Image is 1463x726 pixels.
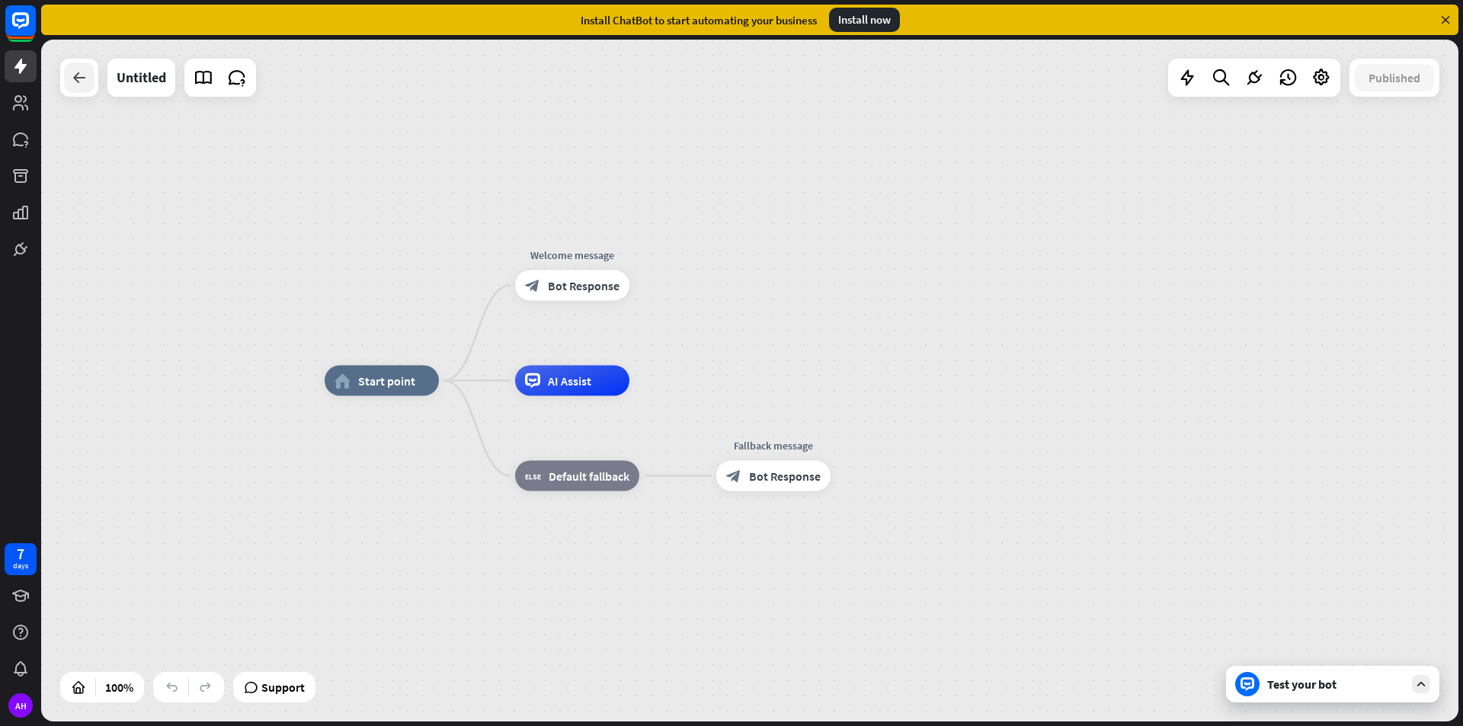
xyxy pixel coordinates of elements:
[12,6,58,52] button: Open LiveChat chat widget
[335,373,351,389] i: home_2
[829,8,900,32] div: Install now
[726,469,741,484] i: block_bot_response
[549,469,629,484] span: Default fallback
[117,59,166,97] div: Untitled
[13,561,28,571] div: days
[1267,676,1404,692] div: Test your bot
[581,13,817,27] div: Install ChatBot to start automating your business
[749,469,821,484] span: Bot Response
[17,547,24,561] div: 7
[1355,64,1434,91] button: Published
[548,278,619,293] span: Bot Response
[5,543,37,575] a: 7 days
[525,278,540,293] i: block_bot_response
[705,438,842,453] div: Fallback message
[504,248,641,263] div: Welcome message
[525,469,541,484] i: block_fallback
[101,675,138,699] div: 100%
[358,373,415,389] span: Start point
[261,675,305,699] span: Support
[8,693,33,718] div: AH
[548,373,591,389] span: AI Assist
